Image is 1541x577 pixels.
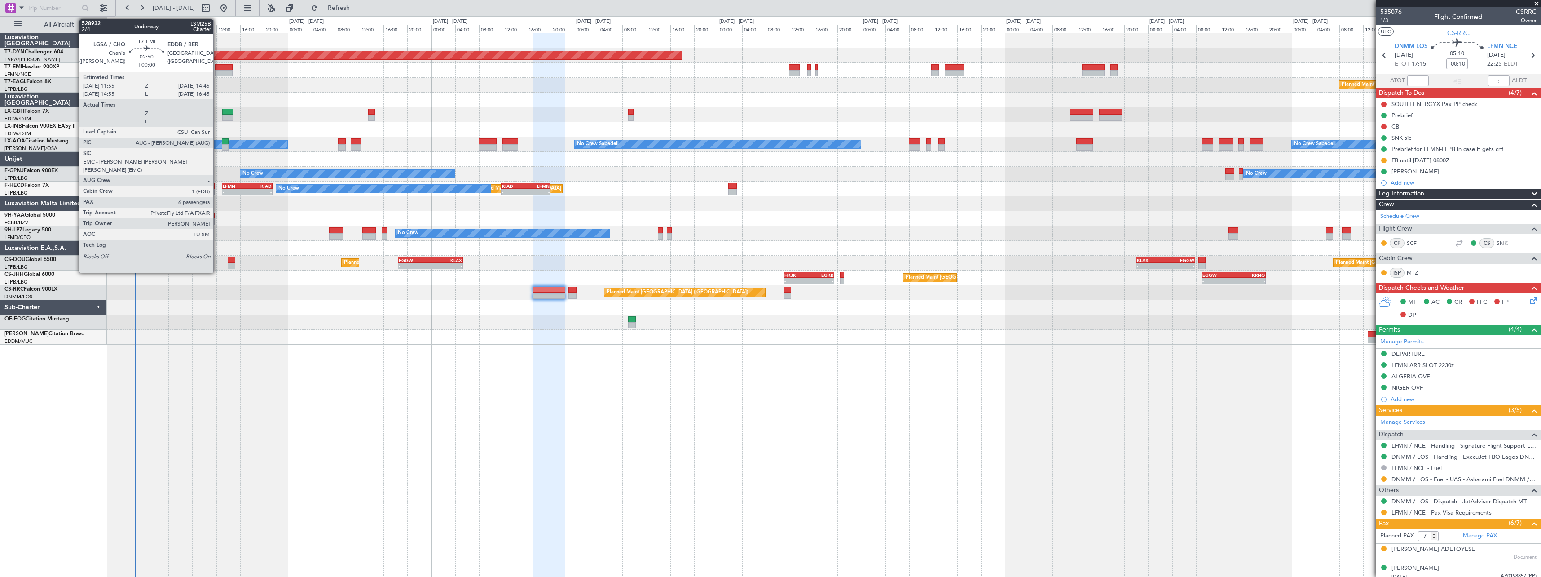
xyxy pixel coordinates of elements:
[10,18,97,32] button: All Aircraft
[1407,239,1427,247] a: SCF
[4,316,26,322] span: OE-FOG
[607,286,748,299] div: Planned Maint [GEOGRAPHIC_DATA] ([GEOGRAPHIC_DATA])
[1380,17,1402,24] span: 1/3
[809,278,833,284] div: -
[1379,200,1394,210] span: Crew
[502,189,526,195] div: -
[1233,278,1264,284] div: -
[4,138,25,144] span: LX-AOA
[1390,76,1405,85] span: ATOT
[4,56,60,63] a: EVRA/[PERSON_NAME]
[4,257,56,262] a: CS-DOUGlobal 6500
[503,25,527,33] div: 12:00
[4,64,59,70] a: T7-EMIHawker 900XP
[1379,189,1424,199] span: Leg Information
[1479,238,1494,248] div: CS
[670,25,694,33] div: 16:00
[1380,7,1402,17] span: 535076
[289,18,324,26] div: [DATE] - [DATE]
[1379,405,1402,416] span: Services
[4,130,31,137] a: EDLW/DTM
[784,272,809,278] div: HKJK
[153,4,195,12] span: [DATE] - [DATE]
[1379,519,1389,529] span: Pax
[1412,60,1426,69] span: 17:15
[247,189,272,195] div: -
[742,25,766,33] div: 04:00
[4,175,28,182] a: LFPB/LBG
[1202,272,1233,278] div: EGGW
[1395,42,1427,51] span: DNMM LOS
[1391,497,1527,505] a: DNMM / LOS - Dispatch - JetAdvisor Dispatch MT
[1379,283,1464,293] span: Dispatch Checks and Weather
[1293,18,1328,26] div: [DATE] - [DATE]
[1137,263,1166,269] div: -
[1477,298,1487,307] span: FFC
[4,64,22,70] span: T7-EMI
[1509,405,1522,415] span: (3/5)
[1391,464,1442,472] a: LFMN / NCE - Fuel
[1379,325,1400,335] span: Permits
[1077,25,1101,33] div: 12:00
[4,279,28,285] a: LFPB/LBG
[247,183,272,189] div: KIAD
[1379,485,1399,496] span: Others
[4,227,22,233] span: 9H-LPZ
[1497,239,1517,247] a: SNK
[4,219,28,226] a: FCBB/BZV
[1336,256,1477,270] div: Planned Maint [GEOGRAPHIC_DATA] ([GEOGRAPHIC_DATA])
[4,49,25,55] span: T7-DYN
[1391,373,1430,380] div: ALGERIA OVF
[1391,111,1413,119] div: Prebrief
[1407,75,1429,86] input: --:--
[1391,179,1537,186] div: Add new
[433,18,467,26] div: [DATE] - [DATE]
[121,25,145,33] div: 20:00
[1005,25,1029,33] div: 00:00
[192,25,216,33] div: 08:00
[1202,278,1233,284] div: -
[4,79,26,84] span: T7-EAGL
[312,25,335,33] div: 04:00
[1516,7,1537,17] span: CSRRC
[4,316,69,322] a: OE-FOGCitation Mustang
[863,18,898,26] div: [DATE] - [DATE]
[1434,12,1483,22] div: Flight Confirmed
[577,138,619,151] div: No Crew Sabadell
[1292,25,1316,33] div: 00:00
[1450,49,1464,58] span: 05:10
[1391,509,1492,516] a: LFMN / NCE - Pax Visa Requirements
[407,25,431,33] div: 20:00
[4,264,28,271] a: LFPB/LBG
[1391,453,1537,461] a: DNMM / LOS - Handling - ExecuJet FBO Lagos DNMM / LOS
[4,109,24,114] span: LX-GBH
[981,25,1005,33] div: 20:00
[1380,212,1419,221] a: Schedule Crew
[278,182,299,195] div: No Crew
[790,25,814,33] div: 12:00
[1233,272,1264,278] div: KRNO
[399,257,430,263] div: EGGW
[599,25,622,33] div: 04:00
[1509,88,1522,98] span: (4/7)
[168,25,192,33] div: 04:00
[307,1,361,15] button: Refresh
[1390,268,1405,278] div: ISP
[719,18,754,26] div: [DATE] - [DATE]
[1395,51,1413,60] span: [DATE]
[4,227,51,233] a: 9H-LPZLegacy 500
[4,272,54,277] a: CS-JHHGlobal 6000
[1391,442,1537,449] a: LFMN / NCE - Handling - Signature Flight Support LFMN / NCE
[398,226,418,240] div: No Crew
[527,25,550,33] div: 16:00
[1379,224,1412,234] span: Flight Crew
[1246,167,1267,181] div: No Crew
[4,213,55,218] a: 9H-YAAGlobal 5000
[1363,25,1387,33] div: 12:00
[622,25,646,33] div: 08:00
[837,25,861,33] div: 20:00
[4,79,51,84] a: T7-EAGLFalcon 8X
[4,234,31,241] a: LFMD/CEQ
[455,25,479,33] div: 04:00
[1391,564,1439,573] div: [PERSON_NAME]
